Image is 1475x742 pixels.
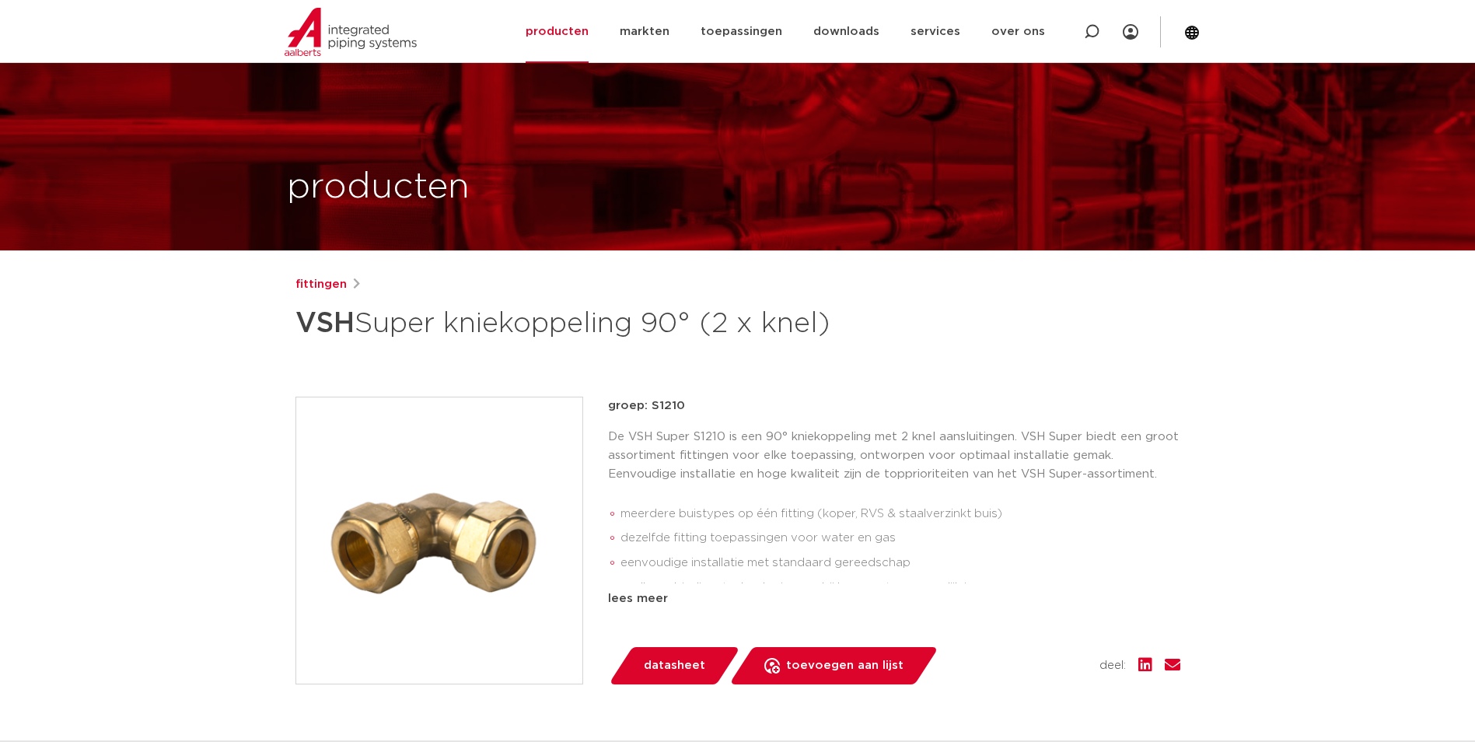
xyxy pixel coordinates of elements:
h1: producten [287,163,470,212]
li: meerdere buistypes op één fitting (koper, RVS & staalverzinkt buis) [620,502,1180,527]
li: dezelfde fitting toepassingen voor water en gas [620,526,1180,551]
li: snelle verbindingstechnologie waarbij her-montage mogelijk is [620,576,1180,600]
li: eenvoudige installatie met standaard gereedschap [620,551,1180,576]
a: fittingen [295,275,347,294]
strong: VSH [295,310,355,338]
span: deel: [1099,656,1126,675]
p: De VSH Super S1210 is een 90° kniekoppeling met 2 knel aansluitingen. VSH Super biedt een groot a... [608,428,1180,484]
div: lees meer [608,590,1180,608]
h1: Super kniekoppeling 90° (2 x knel) [295,300,879,347]
span: toevoegen aan lijst [786,653,904,678]
span: datasheet [644,653,705,678]
p: groep: S1210 [608,397,1180,415]
a: datasheet [608,647,740,684]
img: Product Image for VSH Super kniekoppeling 90° (2 x knel) [296,397,582,684]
